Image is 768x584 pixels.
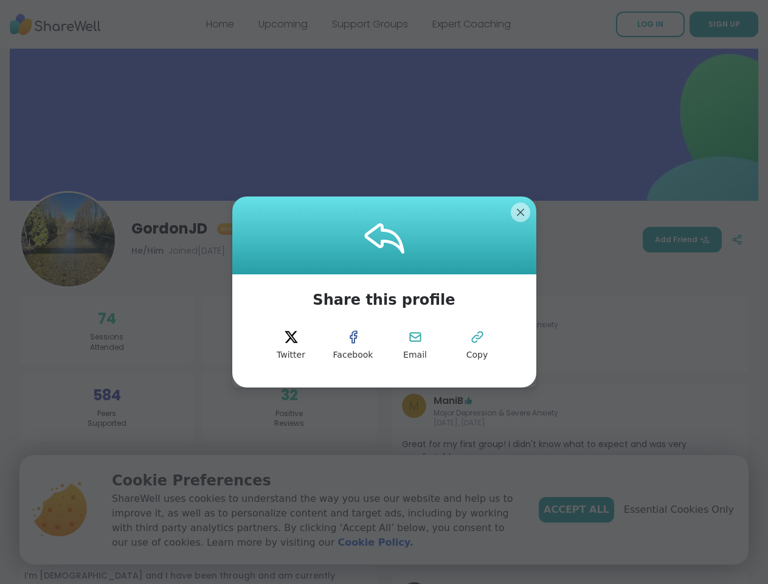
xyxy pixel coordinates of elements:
[388,318,443,373] button: Email
[450,318,505,373] button: Copy
[466,349,488,361] span: Copy
[326,318,381,373] button: Facebook
[264,318,319,373] button: twitter
[333,349,373,361] span: Facebook
[403,349,427,361] span: Email
[326,318,381,373] button: facebook
[277,349,305,361] span: Twitter
[313,289,455,311] span: Share this profile
[264,318,319,373] button: Twitter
